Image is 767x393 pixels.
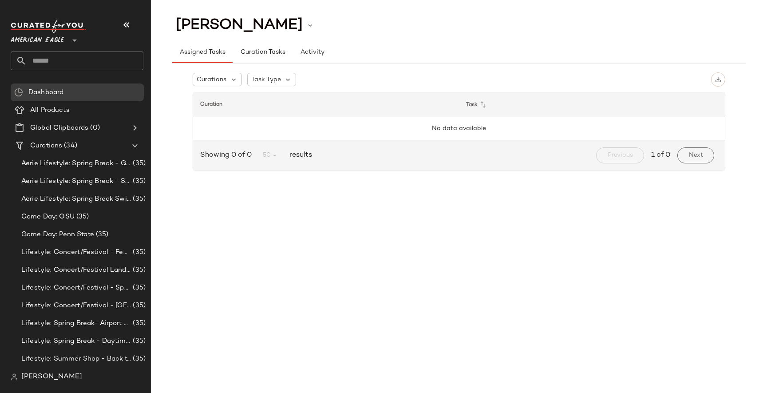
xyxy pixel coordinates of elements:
[21,176,131,187] span: Aerie Lifestyle: Spring Break - Sporty
[21,230,94,240] span: Game Day: Penn State
[28,87,63,98] span: Dashboard
[179,49,225,56] span: Assigned Tasks
[11,373,18,381] img: svg%3e
[21,283,131,293] span: Lifestyle: Concert/Festival - Sporty
[21,301,131,311] span: Lifestyle: Concert/Festival - [GEOGRAPHIC_DATA]
[131,283,146,293] span: (35)
[21,265,131,275] span: Lifestyle: Concert/Festival Landing Page
[300,49,324,56] span: Activity
[286,150,312,161] span: results
[688,152,703,159] span: Next
[21,372,82,382] span: [PERSON_NAME]
[131,159,146,169] span: (35)
[75,212,89,222] span: (35)
[21,194,131,204] span: Aerie Lifestyle: Spring Break Swimsuits Landing Page
[94,230,109,240] span: (35)
[21,247,131,258] span: Lifestyle: Concert/Festival - Femme
[30,141,62,151] span: Curations
[131,301,146,311] span: (35)
[251,75,281,84] span: Task Type
[131,354,146,364] span: (35)
[11,30,64,46] span: American Eagle
[131,247,146,258] span: (35)
[88,123,99,133] span: (0)
[176,17,303,34] span: [PERSON_NAME]
[240,49,285,56] span: Curation Tasks
[30,105,70,115] span: All Products
[21,159,131,169] span: Aerie Lifestyle: Spring Break - Girly/Femme
[677,147,714,163] button: Next
[193,117,725,140] td: No data available
[14,88,23,97] img: svg%3e
[131,318,146,329] span: (35)
[715,76,721,83] img: svg%3e
[651,150,670,161] span: 1 of 0
[21,212,75,222] span: Game Day: OSU
[62,141,77,151] span: (34)
[200,150,255,161] span: Showing 0 of 0
[131,194,146,204] span: (35)
[131,176,146,187] span: (35)
[131,336,146,346] span: (35)
[459,92,725,117] th: Task
[11,20,86,33] img: cfy_white_logo.C9jOOHJF.svg
[193,92,459,117] th: Curation
[21,354,131,364] span: Lifestyle: Summer Shop - Back to School Essentials
[30,123,88,133] span: Global Clipboards
[21,318,131,329] span: Lifestyle: Spring Break- Airport Style
[197,75,226,84] span: Curations
[21,336,131,346] span: Lifestyle: Spring Break - Daytime Casual
[131,265,146,275] span: (35)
